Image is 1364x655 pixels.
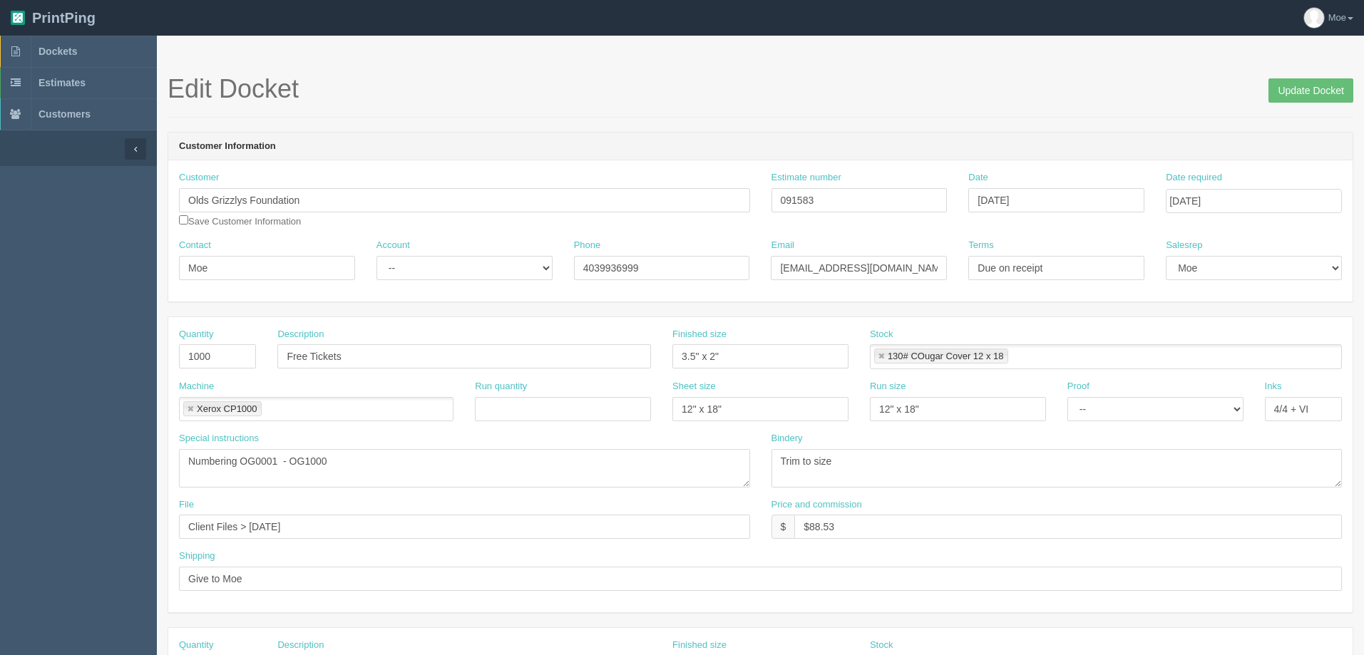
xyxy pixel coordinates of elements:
[179,188,750,212] input: Enter customer name
[11,11,25,25] img: logo-3e63b451c926e2ac314895c53de4908e5d424f24456219fb08d385ab2e579770.png
[179,171,750,228] div: Save Customer Information
[179,239,211,252] label: Contact
[1265,380,1282,393] label: Inks
[179,380,214,393] label: Machine
[179,639,213,652] label: Quantity
[771,498,862,512] label: Price and commission
[1166,239,1202,252] label: Salesrep
[179,550,215,563] label: Shipping
[197,404,257,413] div: Xerox CP1000
[179,328,213,341] label: Quantity
[771,432,803,445] label: Bindery
[179,449,750,488] textarea: Numbering OG0001 - OG1000
[39,46,77,57] span: Dockets
[1166,171,1222,185] label: Date required
[39,108,91,120] span: Customers
[1268,78,1353,103] input: Update Docket
[870,328,893,341] label: Stock
[1304,8,1324,28] img: avatar_default-7531ab5dedf162e01f1e0bb0964e6a185e93c5c22dfe317fb01d7f8cd2b1632c.jpg
[771,239,794,252] label: Email
[179,171,219,185] label: Customer
[771,171,841,185] label: Estimate number
[475,380,527,393] label: Run quantity
[168,133,1353,161] header: Customer Information
[574,239,601,252] label: Phone
[771,449,1343,488] textarea: Trim to size
[968,171,988,185] label: Date
[888,351,1004,361] div: 130# COugar Cover 12 x 18
[376,239,410,252] label: Account
[968,239,993,252] label: Terms
[672,328,727,341] label: Finished size
[1067,380,1089,393] label: Proof
[277,328,324,341] label: Description
[277,639,324,652] label: Description
[168,75,1353,103] h1: Edit Docket
[870,380,906,393] label: Run size
[771,515,795,539] div: $
[672,639,727,652] label: Finished size
[39,77,86,88] span: Estimates
[179,432,259,445] label: Special instructions
[672,380,716,393] label: Sheet size
[870,639,893,652] label: Stock
[179,498,194,512] label: File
